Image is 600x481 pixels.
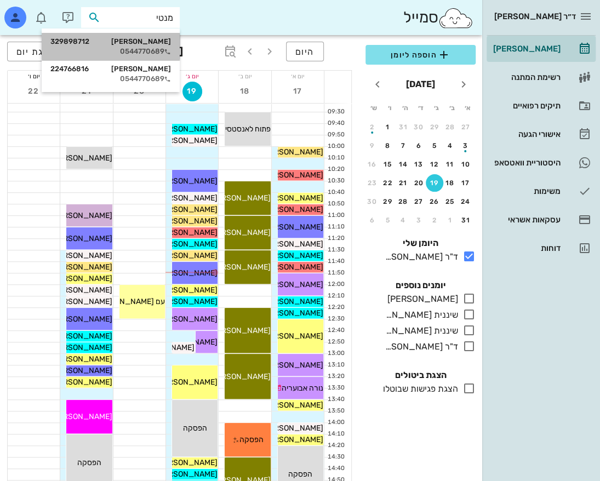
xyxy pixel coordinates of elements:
[398,99,412,117] th: ה׳
[379,161,397,168] div: 15
[395,161,412,168] div: 14
[262,147,323,157] span: [PERSON_NAME]
[363,137,381,154] button: 9
[426,137,443,154] button: 5
[379,118,397,136] button: 1
[363,211,381,229] button: 6
[51,234,112,243] span: [PERSON_NAME]
[363,179,381,187] div: 23
[209,193,271,203] span: [PERSON_NAME]
[324,372,347,381] div: 13:20
[7,42,68,61] button: תצוגת יום
[444,99,459,117] th: ב׳
[324,199,347,209] div: 10:50
[262,360,323,370] span: [PERSON_NAME]
[410,198,428,205] div: 27
[426,198,443,205] div: 26
[156,193,218,203] span: [PERSON_NAME]
[324,245,347,255] div: 11:30
[51,331,112,341] span: [PERSON_NAME]
[288,82,307,101] button: 17
[410,216,428,224] div: 3
[457,161,475,168] div: 10
[324,234,347,243] div: 11:20
[282,383,323,393] span: נורה אבועריה
[379,216,397,224] div: 5
[395,137,412,154] button: 7
[324,383,347,393] div: 13:30
[365,279,476,292] h4: יומנים נוספים
[32,9,39,15] span: תג
[379,179,397,187] div: 22
[457,216,475,224] div: 31
[491,215,561,224] div: עסקאות אשראי
[286,42,324,61] button: היום
[365,45,476,65] button: הוספה ליומן
[324,142,347,151] div: 10:00
[288,469,312,479] span: הפסקה
[381,308,458,322] div: שיננית [PERSON_NAME]
[324,165,347,174] div: 10:20
[395,174,412,192] button: 21
[209,326,271,335] span: [PERSON_NAME]
[491,73,561,82] div: רשימת המתנה
[324,430,347,439] div: 14:10
[381,250,458,264] div: ד"ר [PERSON_NAME]
[491,244,561,253] div: דוחות
[262,222,323,232] span: [PERSON_NAME]
[426,174,443,192] button: 19
[395,156,412,173] button: 14
[156,228,218,237] span: [PERSON_NAME]
[156,136,218,145] span: [PERSON_NAME]
[383,293,458,306] div: [PERSON_NAME]
[395,193,412,210] button: 28
[426,211,443,229] button: 2
[235,87,255,96] span: 18
[442,156,459,173] button: 11
[262,280,323,289] span: [PERSON_NAME]
[324,395,347,404] div: 13:40
[442,216,459,224] div: 1
[410,137,428,154] button: 6
[156,458,218,467] span: [PERSON_NAME]
[262,297,323,306] span: [PERSON_NAME]
[381,340,458,353] div: ד"ר [PERSON_NAME]
[324,349,347,358] div: 13:00
[457,156,475,173] button: 10
[442,198,459,205] div: 25
[209,228,271,237] span: [PERSON_NAME]
[379,211,397,229] button: 5
[324,119,347,128] div: 09:40
[262,170,323,180] span: [PERSON_NAME]
[487,150,596,176] a: היסטוריית וואטסאפ
[324,176,347,186] div: 10:30
[182,82,202,101] button: 19
[51,274,112,283] span: [PERSON_NAME]
[457,123,475,131] div: 27
[491,44,561,53] div: [PERSON_NAME]
[50,65,89,73] span: 224766816
[379,198,397,205] div: 29
[363,216,381,224] div: 6
[442,161,459,168] div: 11
[410,142,428,150] div: 6
[51,354,112,364] span: [PERSON_NAME]
[365,237,476,250] h4: היומן שלי
[156,176,218,186] span: [PERSON_NAME]
[379,156,397,173] button: 15
[438,7,473,29] img: SmileCloud logo
[460,99,475,117] th: א׳
[156,469,218,479] span: [PERSON_NAME]
[156,124,218,134] span: [PERSON_NAME]
[442,123,459,131] div: 28
[442,142,459,150] div: 4
[262,251,323,260] span: [PERSON_NAME]
[487,207,596,233] a: עסקאות אשראי
[324,326,347,335] div: 12:40
[324,337,347,347] div: 12:50
[50,65,171,73] div: [PERSON_NAME]
[324,222,347,232] div: 11:10
[426,179,443,187] div: 19
[324,441,347,450] div: 14:20
[50,37,89,46] span: 329898712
